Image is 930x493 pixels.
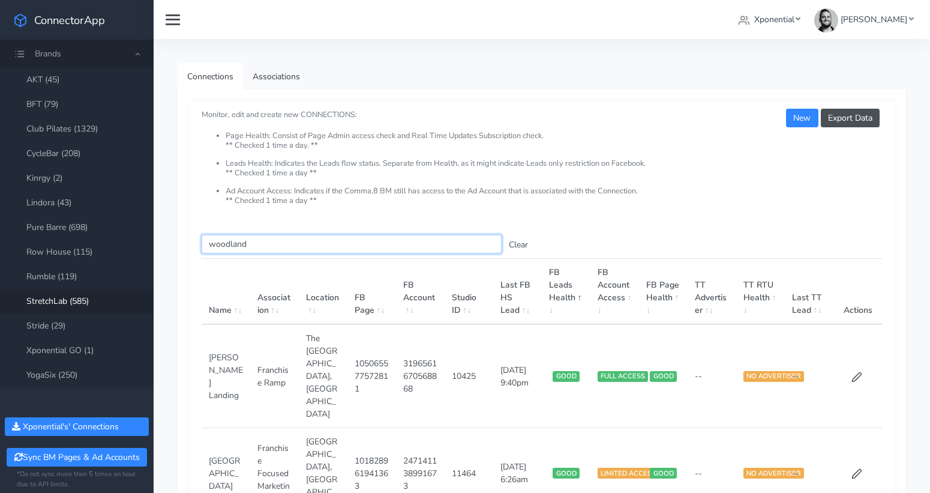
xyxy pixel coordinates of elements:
button: Sync BM Pages & Ad Accounts [7,448,146,467]
th: Association [250,259,299,325]
span: GOOD [553,371,579,382]
th: Last TT Lead [785,259,833,325]
th: Actions [833,259,882,325]
small: *Do not sync more then 5 times an hour due to API limits. [17,470,137,490]
th: TT RTU Health [736,259,785,325]
td: Franchise Ramp [250,324,299,428]
span: Xponential [754,14,794,25]
span: GOOD [650,371,676,382]
th: Last FB HS Lead [493,259,542,325]
span: GOOD [553,468,579,479]
th: Studio ID [445,259,493,325]
th: FB Page [347,259,396,325]
th: FB Leads Health [542,259,590,325]
li: Ad Account Access: Indicates if the Comma,8 BM still has access to the Ad Account that is associa... [226,187,882,205]
li: Leads Health: Indicates the Leads flow status. Separate from Health, as it might indicate Leads o... [226,159,882,187]
td: The [GEOGRAPHIC_DATA],[GEOGRAPHIC_DATA] [299,324,347,428]
a: Xponential [734,8,805,31]
img: James Carr [814,8,838,32]
span: FULL ACCESS [598,371,648,382]
span: NO ADVERTISER [743,371,804,382]
button: Xponential's' Connections [5,417,149,436]
th: Name [202,259,250,325]
th: Location [299,259,347,325]
td: [DATE] 9:40pm [493,324,542,428]
button: New [786,109,818,127]
span: [PERSON_NAME] [841,14,907,25]
th: FB Account Access [590,259,639,325]
a: [PERSON_NAME] [809,8,918,31]
a: Associations [243,63,310,90]
span: LIMITED ACCESS [598,468,659,479]
a: Connections [178,63,243,90]
td: -- [785,324,833,428]
button: Clear [502,235,535,254]
td: 3196561670568868 [396,324,445,428]
input: enter text you want to search [202,235,502,253]
span: NO ADVERTISER [743,468,804,479]
span: ConnectorApp [34,13,105,28]
span: Brands [35,48,61,59]
td: [PERSON_NAME] Landing [202,324,250,428]
th: FB Account [396,259,445,325]
li: Page Health: Consist of Page Admin access check and Real Time Updates Subscription check. ** Chec... [226,132,882,159]
th: FB Page Health [639,259,688,325]
small: Monitor, edit and create new CONNECTIONS: [202,100,882,205]
td: 105065577572811 [347,324,396,428]
span: GOOD [650,468,676,479]
td: -- [688,324,736,428]
td: 10425 [445,324,493,428]
button: Export Data [821,109,880,127]
th: TT Advertiser [688,259,736,325]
